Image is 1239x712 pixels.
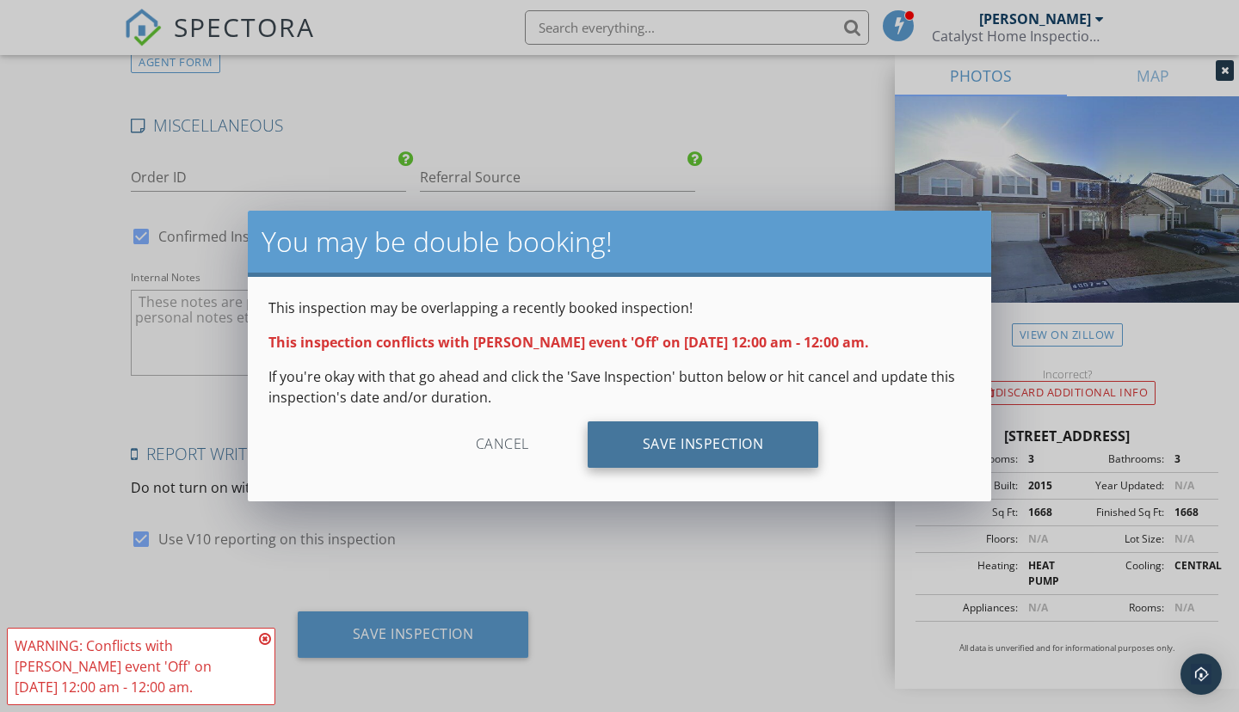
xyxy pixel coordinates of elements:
[1180,654,1222,695] div: Open Intercom Messenger
[15,635,254,697] div: WARNING: Conflicts with [PERSON_NAME] event 'Off' on [DATE] 12:00 am - 12:00 am.
[421,421,584,468] div: Cancel
[268,366,971,408] p: If you're okay with that go ahead and click the 'Save Inspection' button below or hit cancel and ...
[268,333,869,352] strong: This inspection conflicts with [PERSON_NAME] event 'Off' on [DATE] 12:00 am - 12:00 am.
[268,298,971,318] p: This inspection may be overlapping a recently booked inspection!
[262,224,977,259] h2: You may be double booking!
[588,421,819,468] div: Save Inspection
